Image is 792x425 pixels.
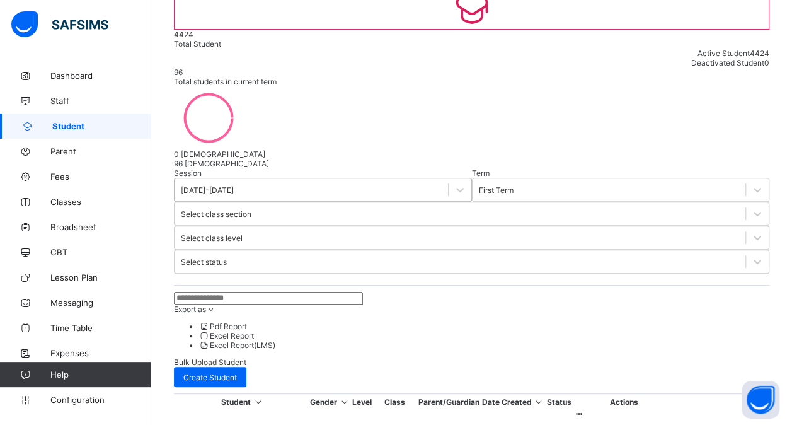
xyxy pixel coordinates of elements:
span: [DEMOGRAPHIC_DATA] [181,149,265,159]
span: Time Table [50,323,151,333]
span: Deactivated Student [691,58,764,67]
span: Total students in current term [174,77,277,86]
img: safsims [11,11,108,38]
span: Configuration [50,395,151,405]
i: Sort in Ascending Order [253,397,263,407]
span: Parent [50,146,151,156]
span: 4424 [750,49,769,58]
button: Open asap [742,381,779,419]
span: Lesson Plan [50,272,151,282]
span: 96 [174,159,183,168]
span: 96 [174,67,183,77]
span: Dashboard [50,71,151,81]
span: Expenses [50,348,151,358]
span: Create Student [183,373,237,382]
span: Messaging [50,298,151,308]
span: Active Student [697,49,750,58]
div: Select class section [181,209,251,219]
div: First Term [479,185,514,195]
th: Level [352,397,372,407]
span: 0 [764,58,769,67]
span: CBT [50,247,151,257]
span: Bulk Upload Student [174,358,246,367]
th: Class [374,397,416,407]
th: Student [176,397,308,407]
th: Actions [573,397,675,407]
i: Sort in Ascending Order [339,397,350,407]
span: Staff [50,96,151,106]
span: Session [174,168,202,178]
span: Broadsheet [50,222,151,232]
th: Parent/Guardian [418,397,480,407]
li: dropdown-list-item-null-1 [199,331,769,341]
span: Export as [174,305,206,314]
span: [DEMOGRAPHIC_DATA] [185,159,269,168]
span: Help [50,370,151,380]
span: Fees [50,172,151,182]
th: Gender [309,397,350,407]
span: Student [52,121,151,131]
span: Term [472,168,490,178]
div: Select class level [181,233,243,243]
span: 0 [174,149,179,159]
span: Classes [50,197,151,207]
div: [DATE]-[DATE] [181,185,234,195]
div: Total Student [174,39,769,49]
li: dropdown-list-item-null-0 [199,322,769,331]
span: 4424 [174,30,193,39]
li: dropdown-list-item-null-2 [199,341,769,350]
i: Sort in Ascending Order [534,397,544,407]
th: Status [546,397,572,407]
div: Select status [181,257,227,267]
th: Date Created [481,397,545,407]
